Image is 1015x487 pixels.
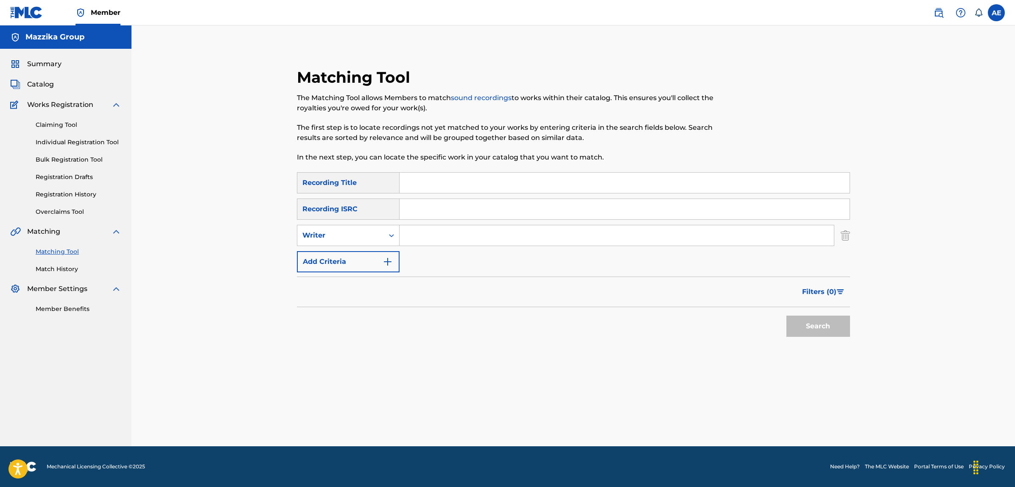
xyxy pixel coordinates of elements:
[111,100,121,110] img: expand
[973,446,1015,487] iframe: Chat Widget
[36,155,121,164] a: Bulk Registration Tool
[297,251,400,272] button: Add Criteria
[10,79,54,90] a: CatalogCatalog
[36,138,121,147] a: Individual Registration Tool
[36,247,121,256] a: Matching Tool
[974,8,983,17] div: Notifications
[837,289,844,294] img: filter
[25,32,84,42] h5: Mazzika Group
[27,227,60,237] span: Matching
[302,230,379,241] div: Writer
[830,463,860,470] a: Need Help?
[36,265,121,274] a: Match History
[36,207,121,216] a: Overclaims Tool
[111,284,121,294] img: expand
[36,173,121,182] a: Registration Drafts
[10,284,20,294] img: Member Settings
[383,257,393,267] img: 9d2ae6d4665cec9f34b9.svg
[27,79,54,90] span: Catalog
[36,305,121,313] a: Member Benefits
[991,335,1015,403] iframe: Resource Center
[10,79,20,90] img: Catalog
[451,94,512,102] a: sound recordings
[865,463,909,470] a: The MLC Website
[297,152,723,162] p: In the next step, you can locate the specific work in your catalog that you want to match.
[91,8,120,17] span: Member
[27,284,87,294] span: Member Settings
[841,225,850,246] img: Delete Criterion
[10,6,43,19] img: MLC Logo
[10,462,36,472] img: logo
[47,463,145,470] span: Mechanical Licensing Collective © 2025
[75,8,86,18] img: Top Rightsholder
[802,287,836,297] span: Filters ( 0 )
[934,8,944,18] img: search
[969,455,983,480] div: Drag
[297,172,850,341] form: Search Form
[10,59,20,69] img: Summary
[27,59,62,69] span: Summary
[111,227,121,237] img: expand
[969,463,1005,470] a: Privacy Policy
[36,190,121,199] a: Registration History
[27,100,93,110] span: Works Registration
[10,227,21,237] img: Matching
[914,463,964,470] a: Portal Terms of Use
[10,100,21,110] img: Works Registration
[952,4,969,21] div: Help
[297,68,414,87] h2: Matching Tool
[797,281,850,302] button: Filters (0)
[930,4,947,21] a: Public Search
[297,93,723,113] p: The Matching Tool allows Members to match to works within their catalog. This ensures you'll coll...
[10,59,62,69] a: SummarySummary
[988,4,1005,21] div: User Menu
[36,120,121,129] a: Claiming Tool
[297,123,723,143] p: The first step is to locate recordings not yet matched to your works by entering criteria in the ...
[956,8,966,18] img: help
[10,32,20,42] img: Accounts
